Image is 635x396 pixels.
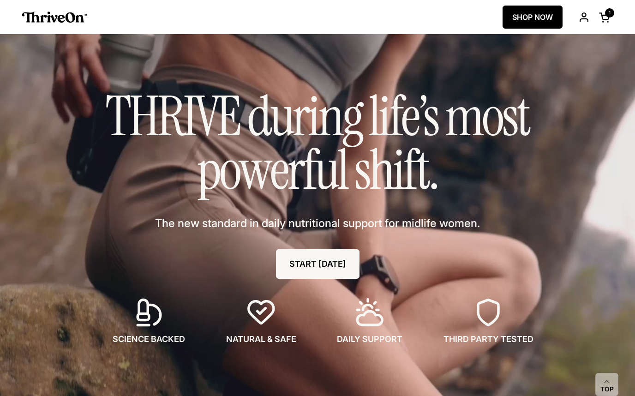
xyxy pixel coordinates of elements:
span: SCIENCE BACKED [113,333,185,345]
span: Top [600,385,614,394]
span: THIRD PARTY TESTED [443,333,533,345]
a: START [DATE] [276,249,359,279]
span: DAILY SUPPORT [337,333,402,345]
h1: THRIVE during life’s most powerful shift. [87,90,548,197]
span: NATURAL & SAFE [226,333,296,345]
a: SHOP NOW [503,6,563,29]
span: The new standard in daily nutritional support for midlife women. [155,216,480,231]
